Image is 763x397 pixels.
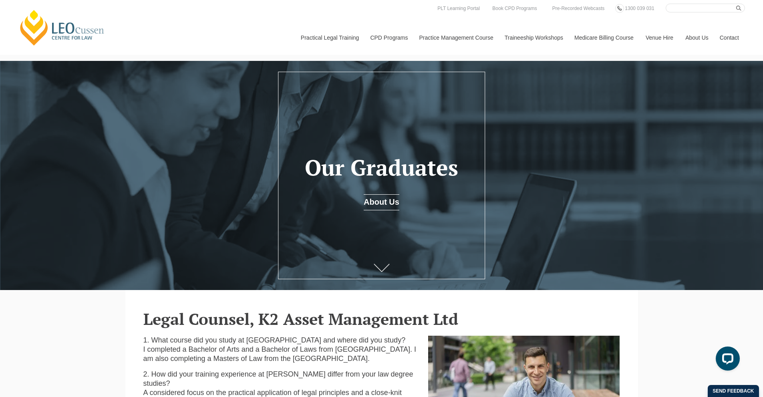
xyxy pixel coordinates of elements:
a: PLT Learning Portal [435,4,482,13]
a: Practice Management Course [413,20,499,55]
a: Venue Hire [640,20,679,55]
a: Practical Legal Training [295,20,364,55]
a: Pre-Recorded Webcasts [550,4,607,13]
iframe: LiveChat chat widget [709,343,743,377]
a: Medicare Billing Course [568,20,640,55]
a: About Us [679,20,714,55]
h2: Legal Counsel, K2 Asset Management Ltd [143,310,620,328]
h1: Our Graduates [290,155,473,180]
a: Book CPD Programs [490,4,539,13]
a: About Us [364,194,399,210]
a: Traineeship Workshops [499,20,568,55]
a: [PERSON_NAME] Centre for Law [18,9,107,46]
a: 1300 039 031 [623,4,656,13]
a: CPD Programs [364,20,413,55]
a: Contact [714,20,745,55]
span: 1300 039 031 [625,6,654,11]
p: 1. What course did you study at [GEOGRAPHIC_DATA] and where did you study? I completed a Bachelor... [143,336,417,364]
